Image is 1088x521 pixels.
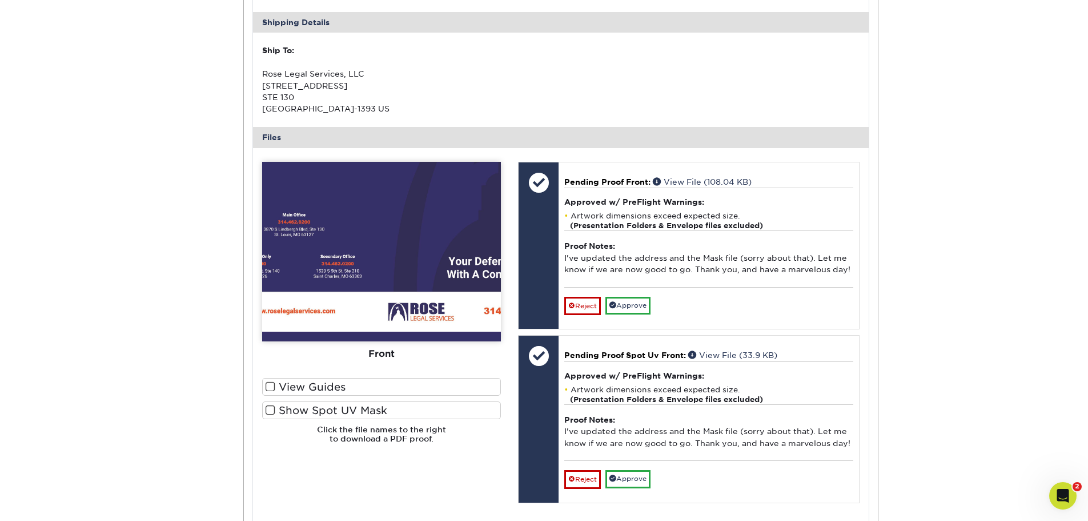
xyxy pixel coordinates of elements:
[262,46,294,55] strong: Ship To:
[564,177,651,186] span: Pending Proof Front:
[564,197,853,206] h4: Approved w/ PreFlight Warnings:
[653,177,752,186] a: View File (108.04 KB)
[564,297,601,315] a: Reject
[564,241,615,250] strong: Proof Notes:
[262,378,501,396] label: View Guides
[564,415,615,424] strong: Proof Notes:
[564,230,853,287] div: I've updated the address and the Mask file (sorry about that). Let me know if we are now good to ...
[262,401,501,419] label: Show Spot UV Mask
[570,395,763,404] strong: (Presentation Folders & Envelope files excluded)
[564,371,853,380] h4: Approved w/ PreFlight Warnings:
[253,127,869,148] div: Files
[688,351,777,360] a: View File (33.9 KB)
[564,211,853,230] li: Artwork dimensions exceed expected size.
[262,341,501,367] div: Front
[564,470,601,488] a: Reject
[1073,482,1082,491] span: 2
[570,221,763,230] strong: (Presentation Folders & Envelope files excluded)
[605,297,651,315] a: Approve
[262,45,561,114] div: Rose Legal Services, LLC [STREET_ADDRESS] STE 130 [GEOGRAPHIC_DATA]-1393 US
[253,12,869,33] div: Shipping Details
[564,385,853,404] li: Artwork dimensions exceed expected size.
[605,470,651,488] a: Approve
[262,425,501,453] h6: Click the file names to the right to download a PDF proof.
[564,351,686,360] span: Pending Proof Spot Uv Front:
[1049,482,1077,510] iframe: Intercom live chat
[564,404,853,461] div: I've updated the address and the Mask file (sorry about that). Let me know if we are now good to ...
